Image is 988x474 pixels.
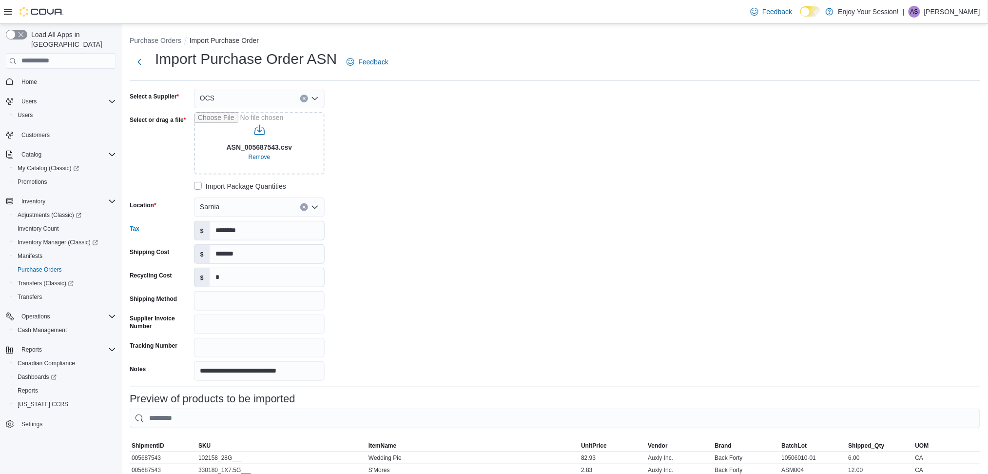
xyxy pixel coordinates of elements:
span: UOM [915,442,929,450]
span: Home [21,78,37,86]
a: My Catalog (Classic) [14,162,83,174]
label: $ [194,268,210,287]
a: Inventory Count [14,223,63,235]
a: Manifests [14,250,46,262]
input: Use aria labels when no actual label is in use [194,112,325,175]
a: Users [14,109,37,121]
p: [PERSON_NAME] [924,6,980,18]
span: BatchLot [782,442,807,450]
span: Dashboards [18,373,57,381]
button: Brand [713,440,780,452]
span: Transfers (Classic) [18,279,74,287]
span: Users [18,111,33,119]
label: Tracking Number [130,342,177,350]
span: Cash Management [14,324,116,336]
span: Users [14,109,116,121]
button: Clear input [300,95,308,102]
span: Inventory [21,197,45,205]
span: Cash Management [18,326,67,334]
span: UnitPrice [581,442,607,450]
span: Customers [21,131,50,139]
button: Operations [2,310,120,323]
span: Purchase Orders [18,266,62,274]
label: Recycling Cost [130,272,172,279]
a: Transfers [14,291,46,303]
span: Brand [715,442,732,450]
span: Transfers [18,293,42,301]
span: Operations [18,311,116,322]
button: Open list of options [311,95,319,102]
span: Catalog [18,149,116,160]
input: This is a search bar. As you type, the results lower in the page will automatically filter. [130,409,980,428]
span: Users [21,98,37,105]
p: | [903,6,905,18]
label: $ [194,245,210,263]
span: Adjustments (Classic) [14,209,116,221]
button: SKU [196,440,367,452]
span: Reports [21,346,42,354]
h3: Preview of products to be imported [130,393,295,405]
button: Next [130,52,149,72]
button: Inventory [2,195,120,208]
button: Users [18,96,40,107]
a: Cash Management [14,324,71,336]
nav: Complex example [6,71,116,457]
button: Users [2,95,120,108]
img: Cova [19,7,63,17]
button: Vendor [646,440,713,452]
span: OCS [200,92,214,104]
span: [US_STATE] CCRS [18,400,68,408]
div: Amarjit Singh [909,6,920,18]
span: Promotions [14,176,116,188]
span: ItemName [368,442,396,450]
button: BatchLot [780,440,847,452]
span: Feedback [762,7,792,17]
a: Promotions [14,176,51,188]
div: 6.00 [847,452,913,464]
button: Customers [2,128,120,142]
span: Transfers [14,291,116,303]
button: [US_STATE] CCRS [10,397,120,411]
a: Canadian Compliance [14,357,79,369]
span: Reports [14,385,116,396]
span: Sarnia [200,201,219,213]
span: Settings [21,420,42,428]
button: Reports [10,384,120,397]
span: AS [911,6,918,18]
span: Inventory [18,196,116,207]
span: Purchase Orders [14,264,116,276]
button: Users [10,108,120,122]
a: Adjustments (Classic) [10,208,120,222]
a: Dashboards [10,370,120,384]
button: Catalog [18,149,45,160]
span: Manifests [18,252,42,260]
button: Clear selected files [245,151,274,163]
span: Reports [18,344,116,355]
span: SKU [198,442,211,450]
a: My Catalog (Classic) [10,161,120,175]
span: Remove [249,153,271,161]
span: Inventory Manager (Classic) [14,237,116,248]
div: Back Forty [713,452,780,464]
label: Tax [130,225,139,233]
label: Supplier Invoice Number [130,315,190,330]
button: Reports [2,343,120,356]
a: Inventory Manager (Classic) [14,237,102,248]
span: Inventory Count [14,223,116,235]
span: My Catalog (Classic) [18,164,79,172]
div: CA [913,452,980,464]
a: Settings [18,418,46,430]
span: Operations [21,313,50,320]
button: Operations [18,311,54,322]
span: Canadian Compliance [18,359,75,367]
button: Home [2,75,120,89]
div: Wedding Pie [367,452,579,464]
button: Open list of options [311,203,319,211]
a: [US_STATE] CCRS [14,398,72,410]
a: Inventory Manager (Classic) [10,236,120,249]
span: Reports [18,387,38,395]
input: Dark Mode [800,6,821,17]
a: Feedback [343,52,392,72]
span: Settings [18,418,116,430]
a: Reports [14,385,42,396]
